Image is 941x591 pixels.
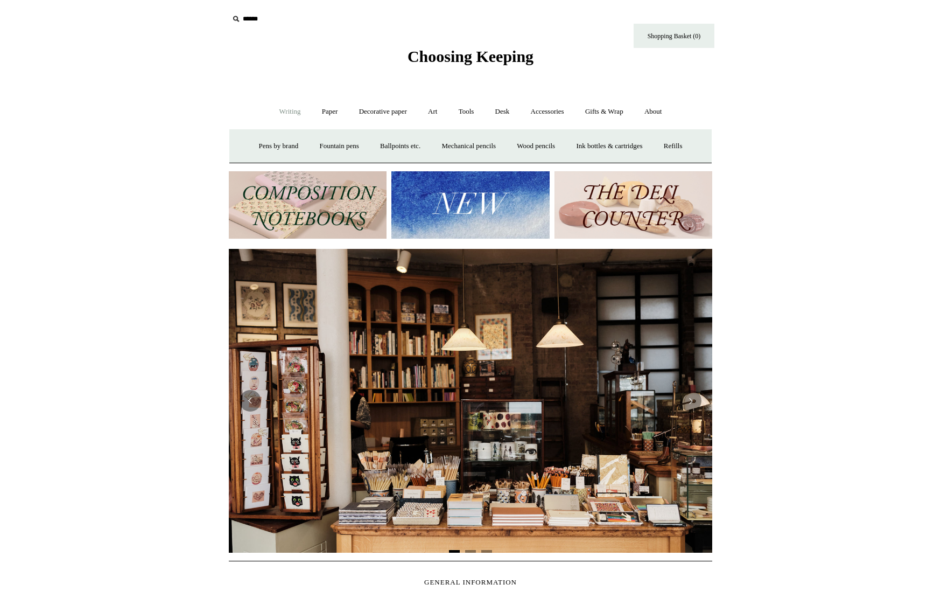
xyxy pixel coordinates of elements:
[566,132,652,161] a: Ink bottles & cartridges
[486,98,519,126] a: Desk
[507,132,565,161] a: Wood pencils
[229,249,712,553] img: 20250131 INSIDE OF THE SHOP.jpg__PID:b9484a69-a10a-4bde-9e8d-1408d3d5e6ad
[449,98,484,126] a: Tools
[432,132,505,161] a: Mechanical pencils
[408,56,533,64] a: Choosing Keeping
[554,171,712,239] img: The Deli Counter
[654,132,692,161] a: Refills
[418,98,447,126] a: Art
[680,390,701,412] button: Next
[635,98,672,126] a: About
[575,98,633,126] a: Gifts & Wrap
[521,98,574,126] a: Accessories
[312,98,348,126] a: Paper
[391,171,549,239] img: New.jpg__PID:f73bdf93-380a-4a35-bcfe-7823039498e1
[424,578,517,586] span: GENERAL INFORMATION
[249,132,308,161] a: Pens by brand
[240,390,261,412] button: Previous
[349,98,417,126] a: Decorative paper
[449,550,460,553] button: Page 1
[634,24,714,48] a: Shopping Basket (0)
[229,171,387,239] img: 202302 Composition ledgers.jpg__PID:69722ee6-fa44-49dd-a067-31375e5d54ec
[465,550,476,553] button: Page 2
[270,98,311,126] a: Writing
[310,132,368,161] a: Fountain pens
[370,132,430,161] a: Ballpoints etc.
[408,47,533,65] span: Choosing Keeping
[481,550,492,553] button: Page 3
